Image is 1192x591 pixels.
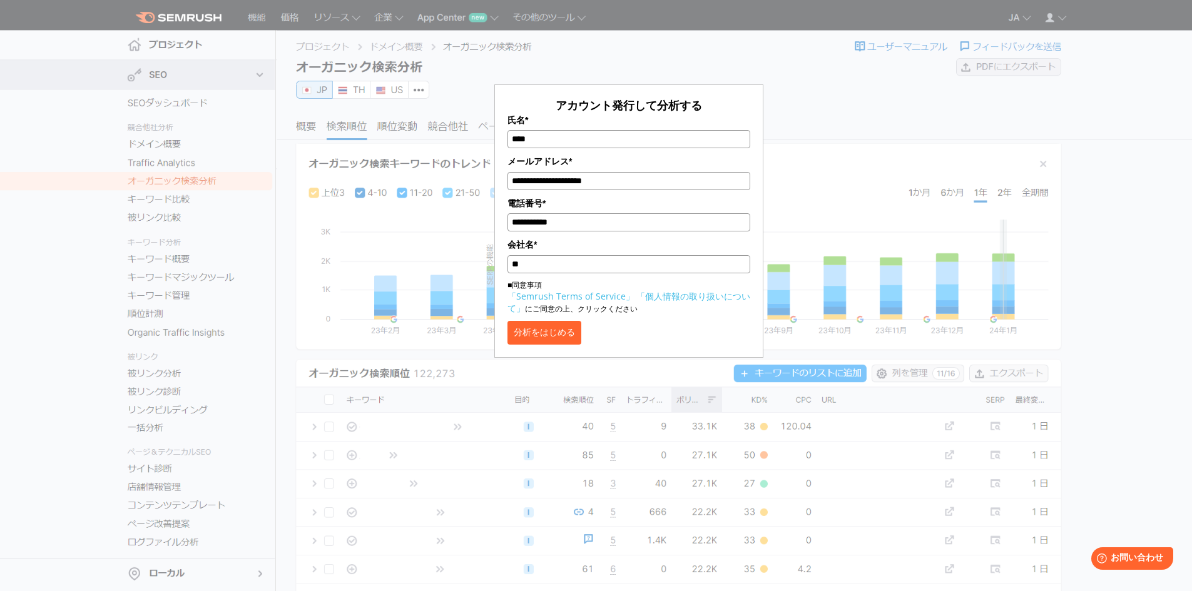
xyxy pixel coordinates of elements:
[507,154,750,168] label: メールアドレス*
[556,98,702,113] span: アカウント発行して分析する
[507,290,750,314] a: 「個人情報の取り扱いについて」
[507,196,750,210] label: 電話番号*
[507,321,581,345] button: 分析をはじめる
[507,280,750,315] p: ■同意事項 にご同意の上、クリックください
[507,290,634,302] a: 「Semrush Terms of Service」
[1081,542,1178,577] iframe: Help widget launcher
